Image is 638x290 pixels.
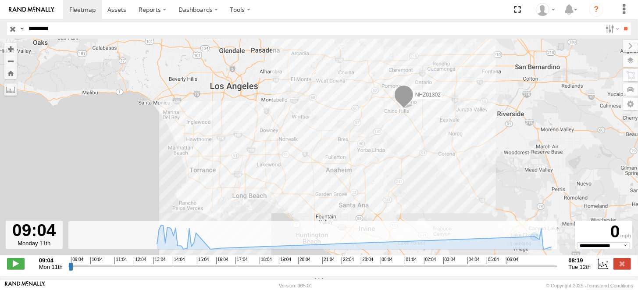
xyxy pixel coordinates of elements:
span: 03:04 [443,257,456,264]
span: 11:04 [114,257,127,264]
span: 23:04 [361,257,373,264]
label: Map Settings [623,98,638,110]
div: Zulema McIntosch [533,3,558,16]
span: NHZ01302 [415,92,440,98]
i: ? [589,3,603,17]
img: rand-logo.svg [9,7,54,13]
button: Zoom out [4,55,17,67]
label: Search Query [18,22,25,35]
span: 17:04 [235,257,248,264]
span: 10:04 [90,257,103,264]
label: Play/Stop [7,258,25,269]
span: 05:04 [487,257,499,264]
strong: 08:19 [569,257,591,264]
a: Terms and Conditions [587,283,633,288]
span: 06:04 [506,257,518,264]
button: Zoom Home [4,67,17,79]
span: 18:04 [260,257,272,264]
label: Measure [4,83,17,96]
span: 15:04 [197,257,209,264]
span: 22:04 [342,257,354,264]
div: © Copyright 2025 - [546,283,633,288]
span: 00:04 [381,257,393,264]
strong: 09:04 [39,257,63,264]
a: Visit our Website [5,281,45,290]
span: 16:04 [216,257,228,264]
label: Close [613,258,631,269]
div: Version: 305.01 [279,283,312,288]
span: 12:04 [134,257,146,264]
span: 09:04 [71,257,83,264]
div: 0 [577,222,631,242]
label: Search Filter Options [602,22,621,35]
span: 13:04 [153,257,166,264]
span: Tue 12th Aug 2025 [569,264,591,270]
span: 01:04 [405,257,417,264]
span: 04:04 [467,257,480,264]
span: 14:04 [173,257,185,264]
span: Mon 11th Aug 2025 [39,264,63,270]
button: Zoom in [4,43,17,55]
span: 20:04 [298,257,310,264]
span: 21:04 [322,257,335,264]
span: 02:04 [424,257,436,264]
span: 19:04 [279,257,291,264]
